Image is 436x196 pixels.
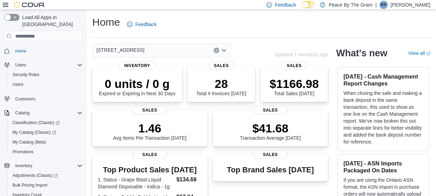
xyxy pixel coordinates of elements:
span: My Catalog (Beta) [10,138,83,146]
input: Dark Mode [302,1,316,8]
span: Feedback [275,1,296,8]
dd: $134.68 [177,175,202,184]
dt: 1. Status - Grape Blast Liquid Diamond Disposable - Indica - 1g [98,176,174,190]
button: Promotions [7,147,85,157]
a: My Catalog (Classic) [7,128,85,137]
h3: Top Brand Sales [DATE] [227,166,314,174]
a: My Catalog (Beta) [10,138,49,146]
span: Bulk Pricing Import [12,182,48,188]
a: Classification (Classic) [7,118,85,128]
button: Home [1,46,85,56]
span: Classification (Classic) [10,119,83,127]
span: Users [12,82,23,87]
span: Security Roles [12,72,39,77]
p: Updated 1 minute(s) ago [274,52,328,57]
button: Inventory [1,161,85,171]
span: Security Roles [10,71,83,79]
span: Users [10,80,83,89]
p: When closing the safe and making a bank deposit in the same transaction, this used to show as one... [343,90,423,145]
a: Users [10,80,26,89]
div: Expired or Expiring in Next 30 Days [99,77,176,96]
h1: Home [92,15,120,29]
span: Customers [15,96,35,102]
span: Adjustments (Classic) [10,171,83,180]
a: Adjustments (Classic) [10,171,61,180]
p: Peace By The Gram [329,1,373,9]
a: View allExternal link [408,50,430,56]
a: Customers [12,95,38,103]
span: Promotions [12,149,34,155]
div: Avg Items Per Transaction [DATE] [113,121,187,141]
span: Inventory [12,162,83,170]
span: Users [12,61,83,69]
button: Bulk Pricing Import [7,180,85,190]
span: Bulk Pricing Import [10,181,83,189]
div: Rob Pranger [379,1,388,9]
span: Customers [12,94,83,103]
span: Catalog [12,109,83,117]
button: My Catalog (Beta) [7,137,85,147]
span: Sales [132,106,167,114]
button: Catalog [12,109,32,117]
span: Sales [208,62,234,70]
a: Security Roles [10,71,42,79]
p: 0 units / 0 g [99,77,176,91]
span: My Catalog (Classic) [12,130,56,135]
span: Home [15,48,26,54]
span: [STREET_ADDRESS] [96,46,144,54]
button: Users [7,80,85,89]
div: Total Sales [DATE] [270,77,319,96]
span: Classification (Classic) [12,120,60,125]
p: 1.46 [113,121,187,135]
a: My Catalog (Classic) [10,128,59,137]
h2: What's new [336,48,387,59]
button: Open list of options [221,48,227,53]
h3: Top Product Sales [DATE] [98,166,202,174]
button: Catalog [1,108,85,118]
button: Users [12,61,29,69]
span: Adjustments (Classic) [12,173,58,178]
div: Total # Invoices [DATE] [196,77,246,96]
a: Promotions [10,148,36,156]
h3: [DATE] - Cash Management Report Changes [343,73,423,87]
span: My Catalog (Classic) [10,128,83,137]
span: Inventory [119,62,156,70]
span: Inventory [15,163,32,169]
span: Sales [281,62,307,70]
span: Sales [132,150,167,159]
a: Bulk Pricing Import [10,181,50,189]
a: Feedback [124,17,159,31]
span: Users [15,62,26,68]
button: Clear input [214,48,219,53]
span: RP [381,1,387,9]
button: Users [1,60,85,70]
span: Sales [253,150,288,159]
button: Security Roles [7,70,85,80]
p: $41.68 [240,121,301,135]
p: 28 [196,77,246,91]
button: Inventory [12,162,35,170]
span: Sales [253,106,288,114]
img: Cova [14,1,45,8]
a: Classification (Classic) [10,119,62,127]
button: Customers [1,93,85,104]
p: | [375,1,377,9]
a: Adjustments (Classic) [7,171,85,180]
svg: External link [426,51,430,56]
span: Home [12,47,83,55]
div: Transaction Average [DATE] [240,121,301,141]
a: Home [12,47,29,55]
span: Load All Apps in [GEOGRAPHIC_DATA] [19,14,83,28]
span: Promotions [10,148,83,156]
p: [PERSON_NAME] [391,1,430,9]
h3: [DATE] - ASN Imports Packaged On Dates [343,160,423,174]
span: Catalog [15,110,29,116]
span: My Catalog (Beta) [12,139,46,145]
span: Feedback [135,21,156,28]
p: $1166.98 [270,77,319,91]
